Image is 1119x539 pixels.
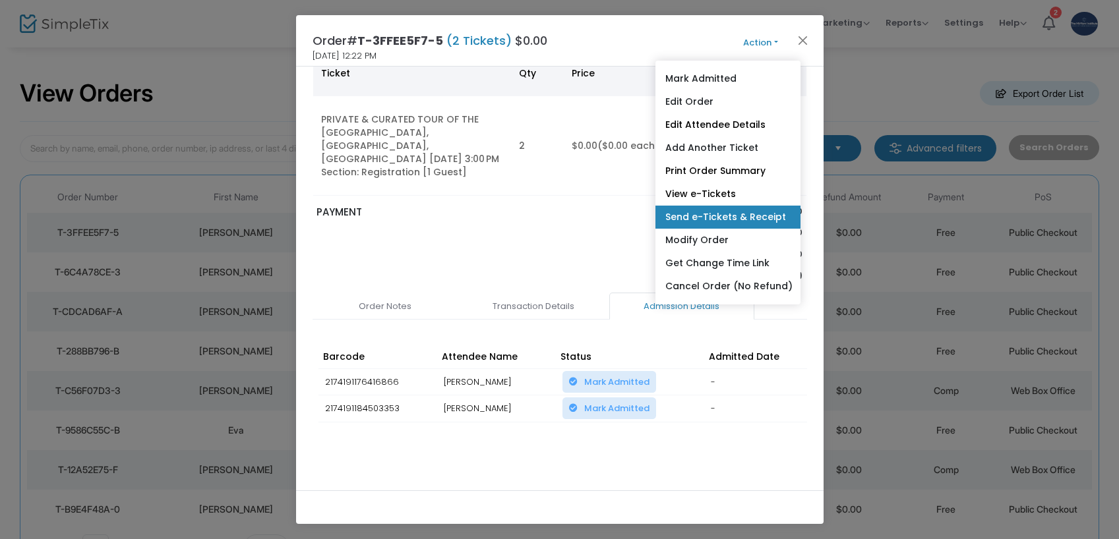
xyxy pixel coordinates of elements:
th: Ticket [313,50,511,96]
a: Send e-Tickets & Receipt [655,206,801,229]
a: Get Change Time Link [655,252,801,275]
span: Mark Admitted [584,402,650,414]
td: [PERSON_NAME] [437,368,556,395]
button: Action [721,36,801,50]
span: [DATE] 12:22 PM [313,49,377,63]
p: PAYMENT [317,205,553,220]
a: Admission Details [609,293,754,320]
button: Close [794,32,811,49]
a: Order Notes [313,293,458,320]
td: [PERSON_NAME] [437,395,556,422]
h4: Order# $0.00 [313,32,547,49]
a: Edit Attendee Details [655,113,801,136]
td: - [704,368,823,395]
th: Admitted Date [704,346,823,369]
th: Status [556,346,704,369]
td: 2174191176416866 [318,368,437,395]
td: $0.00 [564,96,689,196]
td: PRIVATE & CURATED TOUR OF THE [GEOGRAPHIC_DATA], [GEOGRAPHIC_DATA], [GEOGRAPHIC_DATA] [DATE] 3:00... [313,96,511,196]
p: Sub total [628,205,741,218]
span: (2 Tickets) [443,32,515,49]
p: Tax Total [628,248,741,261]
th: Attendee Name [437,346,556,369]
p: Service Fee Total [628,226,741,239]
th: Price [564,50,689,96]
a: Mark Admitted [655,67,801,90]
span: T-3FFEE5F7-5 [357,32,443,49]
a: Add Another Ticket [655,136,801,159]
a: Transaction Details [461,293,606,320]
span: ($0.00 each) [597,139,659,152]
th: Barcode [318,346,437,369]
div: Data table [313,50,806,196]
a: Modify Order [655,229,801,252]
td: - [704,395,823,422]
a: Print Order Summary [655,159,801,183]
td: 2 [511,96,564,196]
p: Order Total [628,269,741,284]
a: Edit Order [655,90,801,113]
td: 2174191184503353 [318,395,437,422]
span: Mark Admitted [584,376,650,388]
a: View e-Tickets [655,183,801,206]
th: Qty [511,50,564,96]
a: Cancel Order (No Refund) [655,275,801,298]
